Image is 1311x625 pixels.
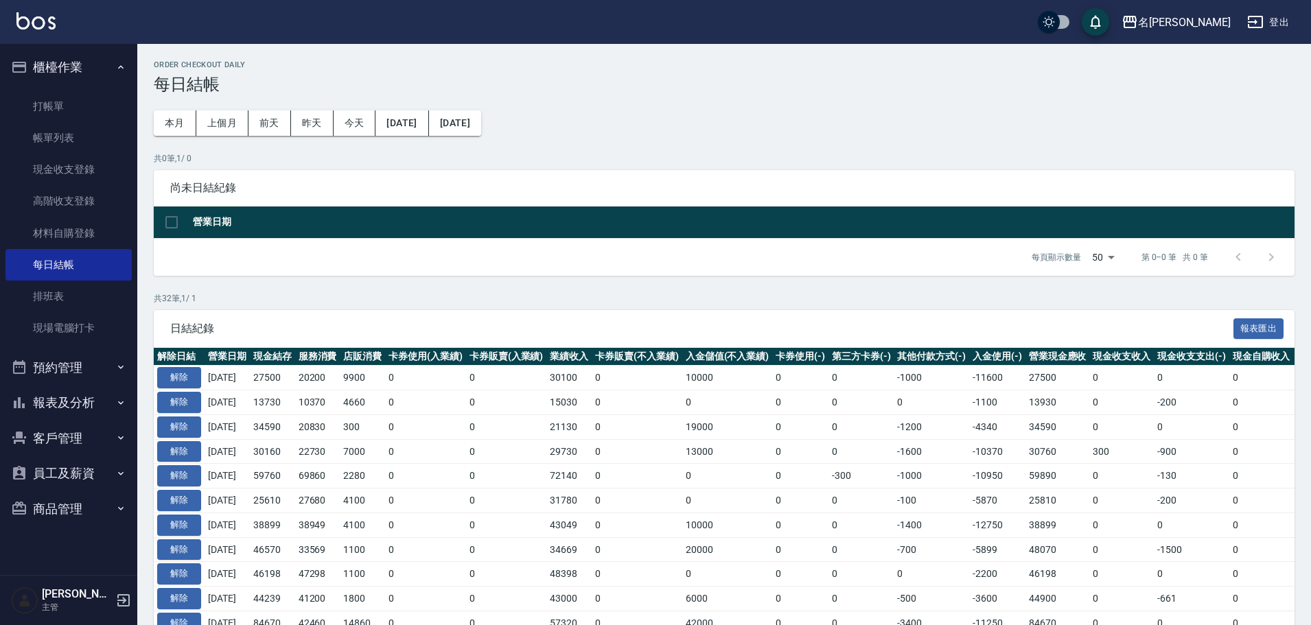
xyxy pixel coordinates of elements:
[250,439,295,464] td: 30160
[5,154,132,185] a: 現金收支登錄
[772,587,828,611] td: 0
[154,152,1295,165] p: 共 0 筆, 1 / 0
[205,366,250,390] td: [DATE]
[894,390,969,415] td: 0
[157,539,201,561] button: 解除
[828,587,894,611] td: 0
[295,414,340,439] td: 20830
[170,181,1278,195] span: 尚未日結紀錄
[1229,390,1294,415] td: 0
[1082,8,1109,36] button: save
[154,348,205,366] th: 解除日結
[340,587,385,611] td: 1800
[157,588,201,609] button: 解除
[5,249,132,281] a: 每日結帳
[466,464,547,488] td: 0
[969,512,1025,537] td: -12750
[772,439,828,464] td: 0
[772,488,828,513] td: 0
[828,464,894,488] td: -300
[1229,512,1294,537] td: 0
[466,488,547,513] td: 0
[1089,587,1154,611] td: 0
[385,348,466,366] th: 卡券使用(入業績)
[340,414,385,439] td: 300
[1154,414,1229,439] td: 0
[291,110,334,136] button: 昨天
[1089,512,1154,537] td: 0
[1154,562,1229,587] td: 0
[546,562,592,587] td: 48398
[682,488,773,513] td: 0
[250,562,295,587] td: 46198
[42,601,112,613] p: 主管
[429,110,481,136] button: [DATE]
[1089,488,1154,513] td: 0
[340,348,385,366] th: 店販消費
[466,537,547,562] td: 0
[682,414,773,439] td: 19000
[250,488,295,513] td: 25610
[385,587,466,611] td: 0
[5,312,132,344] a: 現場電腦打卡
[1025,390,1090,415] td: 13930
[340,439,385,464] td: 7000
[466,587,547,611] td: 0
[828,439,894,464] td: 0
[828,537,894,562] td: 0
[334,110,376,136] button: 今天
[1089,537,1154,562] td: 0
[1116,8,1236,36] button: 名[PERSON_NAME]
[1154,390,1229,415] td: -200
[1229,366,1294,390] td: 0
[42,587,112,601] h5: [PERSON_NAME]
[205,587,250,611] td: [DATE]
[592,439,682,464] td: 0
[5,421,132,456] button: 客戶管理
[969,537,1025,562] td: -5899
[157,465,201,486] button: 解除
[295,562,340,587] td: 47298
[295,587,340,611] td: 41200
[828,414,894,439] td: 0
[250,390,295,415] td: 13730
[295,439,340,464] td: 22730
[157,490,201,511] button: 解除
[340,366,385,390] td: 9900
[1025,348,1090,366] th: 營業現金應收
[772,366,828,390] td: 0
[894,488,969,513] td: -100
[772,512,828,537] td: 0
[894,512,969,537] td: -1400
[969,587,1025,611] td: -3600
[340,488,385,513] td: 4100
[196,110,248,136] button: 上個月
[1025,537,1090,562] td: 48070
[5,49,132,85] button: 櫃檯作業
[340,562,385,587] td: 1100
[828,562,894,587] td: 0
[205,439,250,464] td: [DATE]
[205,537,250,562] td: [DATE]
[340,537,385,562] td: 1100
[772,390,828,415] td: 0
[466,366,547,390] td: 0
[1154,587,1229,611] td: -661
[682,537,773,562] td: 20000
[385,512,466,537] td: 0
[154,60,1295,69] h2: Order checkout daily
[1141,251,1208,263] p: 第 0–0 筆 共 0 筆
[250,366,295,390] td: 27500
[154,110,196,136] button: 本月
[385,464,466,488] td: 0
[546,464,592,488] td: 72140
[1089,562,1154,587] td: 0
[205,488,250,513] td: [DATE]
[250,512,295,537] td: 38899
[248,110,291,136] button: 前天
[1229,562,1294,587] td: 0
[5,385,132,421] button: 報表及分析
[5,491,132,527] button: 商品管理
[385,562,466,587] td: 0
[1089,464,1154,488] td: 0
